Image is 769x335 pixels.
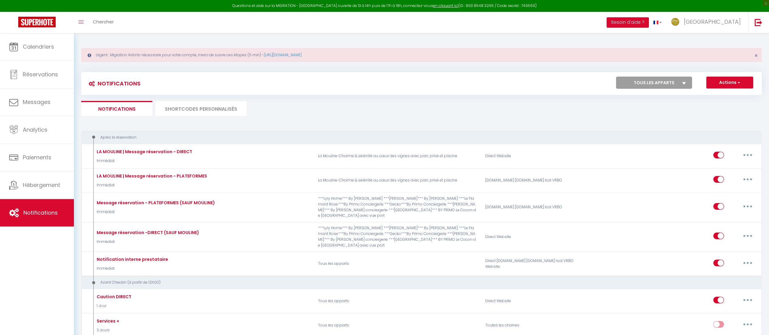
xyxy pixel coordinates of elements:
[481,292,593,310] div: Direct Website
[95,318,119,324] div: Services +
[95,293,131,300] div: Caution DIRECT
[86,77,140,90] h3: Notifications
[314,225,481,248] p: ***Lyly Home*** By [PERSON_NAME] ***[PERSON_NAME]*** By [PERSON_NAME] ***Le Flamant Rose***By Pri...
[95,148,192,155] div: LA MOULINE | Message réservation - DIRECT
[87,280,743,285] div: Avant Checkin (à partir de 12h00)
[314,255,481,273] p: Tous les apparts
[23,43,54,50] span: Calendriers
[481,171,593,189] div: [DOMAIN_NAME] [DOMAIN_NAME] Ical VRBO
[314,171,481,189] p: La Mouline-Charme & sérénité au cœur des vignes avec parc privé et piscine
[314,147,481,165] p: La Mouline-Charme & sérénité au cœur des vignes avec parc privé et piscine
[95,199,215,206] div: Message réservation - PLATEFORMES (SAUF MOULINE)
[754,53,758,58] button: Close
[95,229,199,236] div: Message réservation -DIRECT (SAUF MOULINE)
[433,3,458,8] a: en cliquant ici
[95,182,207,188] p: Immédiat
[264,52,302,57] a: [URL][DOMAIN_NAME]
[671,17,680,26] img: ...
[23,209,58,216] span: Notifications
[607,17,649,28] button: Besoin d'aide ?
[314,316,481,334] p: Tous les apparts
[23,154,51,161] span: Paiements
[481,255,593,273] div: Direct [DOMAIN_NAME] [DOMAIN_NAME] Ical VRBO Website
[95,173,207,179] div: LA MOULINE | Message réservation - PLATEFORMES
[95,327,119,333] p: 3 Jours
[481,196,593,219] div: [DOMAIN_NAME] [DOMAIN_NAME] Ical VRBO
[81,48,762,62] div: Urgent : Migration Airbnb nécessaire pour votre compte, merci de suivre ces étapes (5 min) -
[754,52,758,59] span: ×
[93,19,114,25] span: Chercher
[706,77,753,89] button: Actions
[23,98,50,106] span: Messages
[314,292,481,310] p: Tous les apparts
[18,17,56,27] img: Super Booking
[23,126,47,133] span: Analytics
[95,239,199,245] p: Immédiat
[314,196,481,219] p: ***Lyly Home*** By [PERSON_NAME] ***[PERSON_NAME]*** By [PERSON_NAME] ***Le Flamant Rose***By Pri...
[684,18,741,26] span: [GEOGRAPHIC_DATA]
[95,256,168,263] div: Notification interne prestataire
[88,12,118,33] a: Chercher
[81,101,152,116] li: Notifications
[95,266,168,271] p: Immédiat
[755,19,762,26] img: logout
[481,147,593,165] div: Direct Website
[95,158,192,164] p: Immédiat
[23,181,60,189] span: Hébergement
[95,303,131,309] p: 1 Jour
[23,71,58,78] span: Réservations
[481,316,593,334] div: Toutes les chaines
[95,209,215,215] p: Immédiat
[666,12,748,33] a: ... [GEOGRAPHIC_DATA]
[743,309,769,335] iframe: LiveChat chat widget
[481,225,593,248] div: Direct Website
[87,135,743,140] div: Après la réservation
[155,101,247,116] li: SHORTCODES PERSONNALISÉS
